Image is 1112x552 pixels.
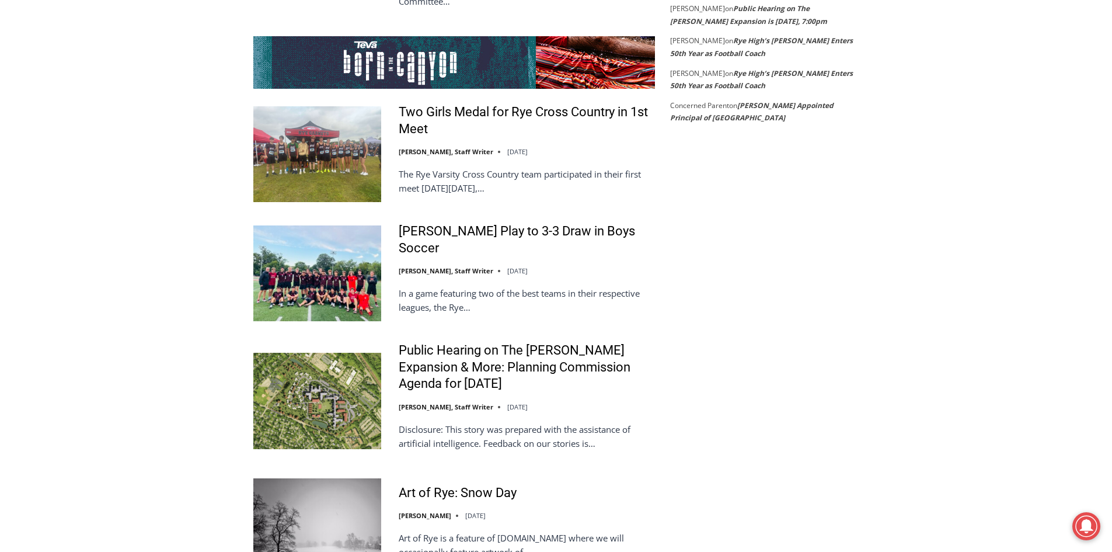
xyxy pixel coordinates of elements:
[253,353,381,449] img: Public Hearing on The Osborn Expansion & More: Planning Commission Agenda for Tuesday, September ...
[670,100,834,123] a: [PERSON_NAME] Appointed Principal of [GEOGRAPHIC_DATA]
[281,113,566,145] a: Intern @ [DOMAIN_NAME]
[507,266,528,275] time: [DATE]
[4,120,114,165] span: Open Tues. - Sun. [PHONE_NUMBER]
[670,36,853,58] a: Rye High’s [PERSON_NAME] Enters 50th Year as Football Coach
[305,116,541,143] span: Intern @ [DOMAIN_NAME]
[507,147,528,156] time: [DATE]
[507,402,528,411] time: [DATE]
[399,342,655,393] a: Public Hearing on The [PERSON_NAME] Expansion & More: Planning Commission Agenda for [DATE]
[670,4,827,26] a: Public Hearing on The [PERSON_NAME] Expansion is [DATE], 7:00pm
[399,286,655,314] p: In a game featuring two of the best teams in their respective leagues, the Rye…
[670,99,862,124] footer: on
[399,167,655,195] p: The Rye Varsity Cross Country team participated in their first meet [DATE][DATE],…
[399,422,655,450] p: Disclosure: This story was prepared with the assistance of artificial intelligence. Feedback on o...
[670,34,862,60] footer: on
[1,117,117,145] a: Open Tues. - Sun. [PHONE_NUMBER]
[399,104,655,137] a: Two Girls Medal for Rye Cross Country in 1st Meet
[120,73,172,140] div: Located at [STREET_ADDRESS][PERSON_NAME]
[465,511,486,520] time: [DATE]
[670,68,725,78] span: [PERSON_NAME]
[670,67,862,92] footer: on
[399,266,493,275] a: [PERSON_NAME], Staff Writer
[399,511,451,520] a: [PERSON_NAME]
[399,402,493,411] a: [PERSON_NAME], Staff Writer
[670,100,729,110] span: Concerned Parent
[670,2,862,27] footer: on
[399,147,493,156] a: [PERSON_NAME], Staff Writer
[295,1,552,113] div: "I learned about the history of a place I’d honestly never considered even as a resident of [GEOG...
[670,4,725,13] span: [PERSON_NAME]
[670,36,725,46] span: [PERSON_NAME]
[253,225,381,321] img: Rye, Harrison Play to 3-3 Draw in Boys Soccer
[253,106,381,202] img: Two Girls Medal for Rye Cross Country in 1st Meet
[399,223,655,256] a: [PERSON_NAME] Play to 3-3 Draw in Boys Soccer
[670,68,853,91] a: Rye High’s [PERSON_NAME] Enters 50th Year as Football Coach
[399,485,517,502] a: Art of Rye: Snow Day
